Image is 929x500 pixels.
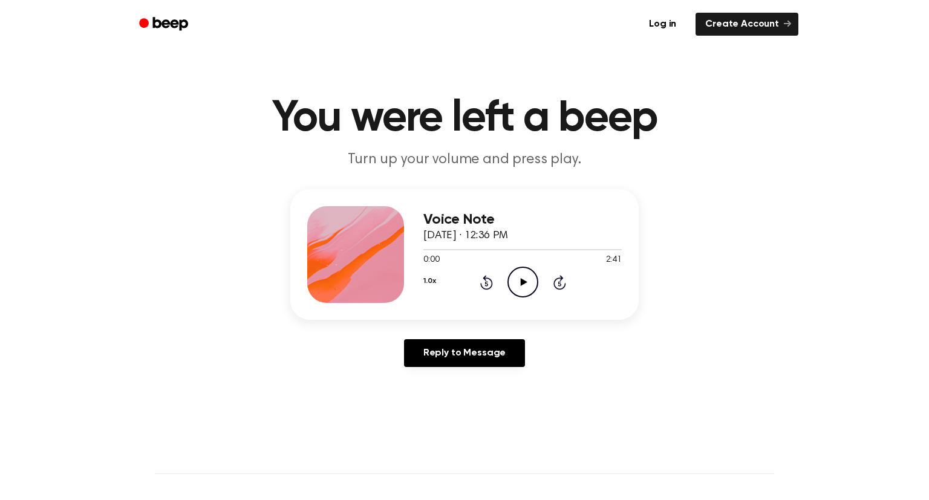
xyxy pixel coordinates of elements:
[131,13,199,36] a: Beep
[637,10,688,38] a: Log in
[696,13,798,36] a: Create Account
[606,254,622,267] span: 2:41
[404,339,525,367] a: Reply to Message
[232,150,697,170] p: Turn up your volume and press play.
[423,230,508,241] span: [DATE] · 12:36 PM
[423,254,439,267] span: 0:00
[423,212,622,228] h3: Voice Note
[155,97,774,140] h1: You were left a beep
[423,271,435,291] button: 1.0x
